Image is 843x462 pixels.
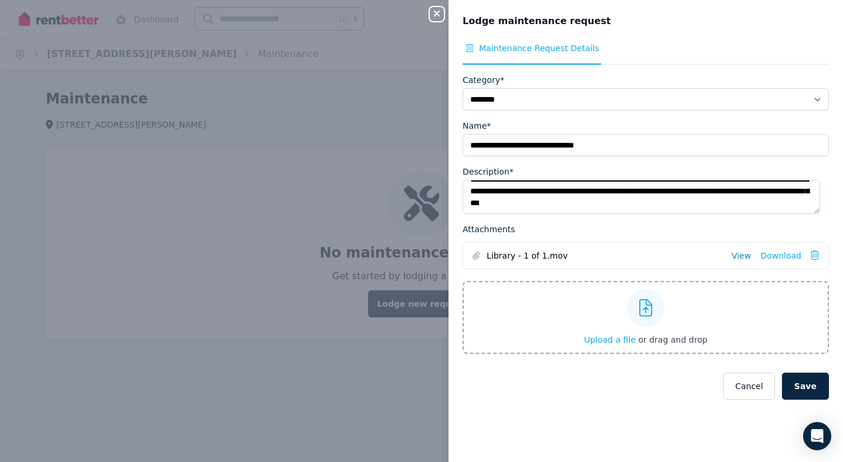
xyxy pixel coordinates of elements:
[782,373,829,400] button: Save
[463,166,514,178] label: Description*
[638,335,707,344] span: or drag and drop
[760,250,801,262] a: Download
[463,74,504,86] label: Category*
[584,334,707,346] button: Upload a file or drag and drop
[463,223,515,235] label: Attachments
[584,335,636,344] span: Upload a file
[463,120,491,132] label: Name*
[731,250,751,262] a: View
[479,42,599,54] span: Maintenance Request Details
[463,14,611,28] span: Lodge maintenance request
[487,250,722,262] span: Library - 1 of 1.mov
[463,42,829,65] nav: Tabs
[723,373,774,400] button: Cancel
[803,422,831,450] div: Open Intercom Messenger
